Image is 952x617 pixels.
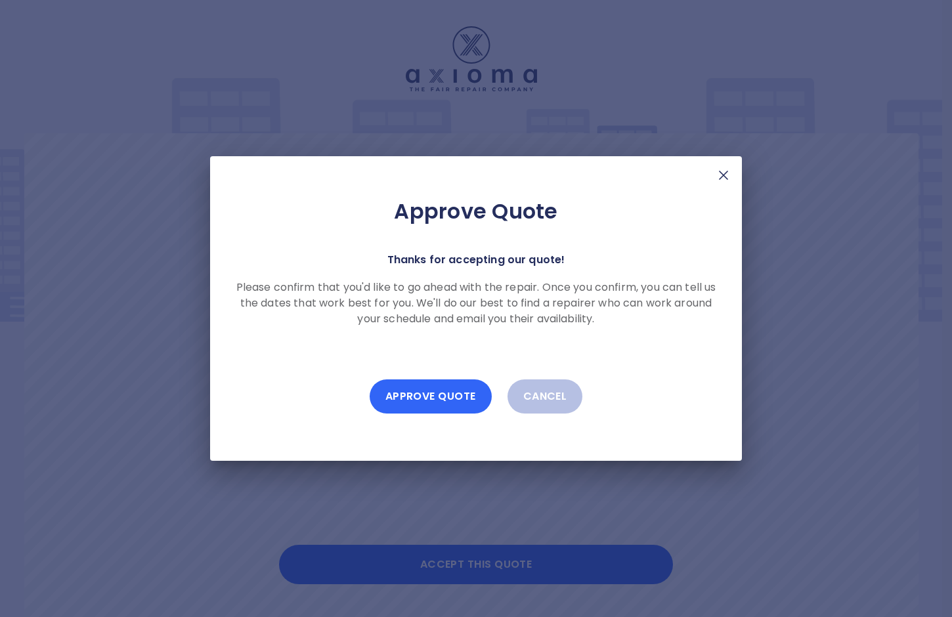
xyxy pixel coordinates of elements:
p: Please confirm that you'd like to go ahead with the repair. Once you confirm, you can tell us the... [231,280,721,327]
button: Cancel [508,379,583,414]
img: X Mark [716,167,731,183]
h2: Approve Quote [231,198,721,224]
button: Approve Quote [370,379,492,414]
p: Thanks for accepting our quote! [387,251,565,269]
